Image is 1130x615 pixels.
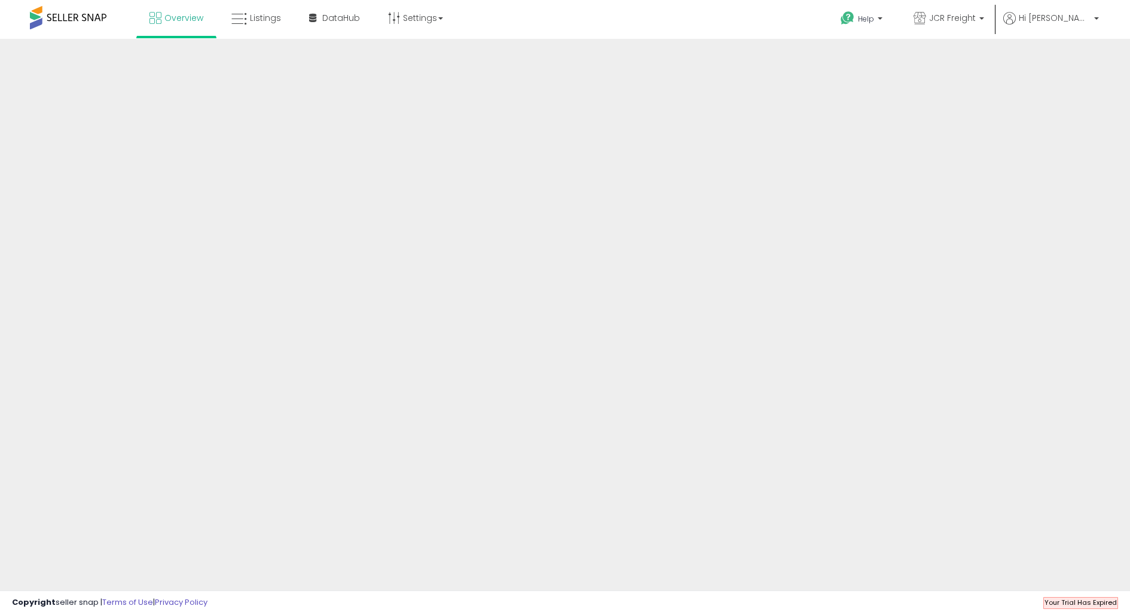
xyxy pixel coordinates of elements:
[250,12,281,24] span: Listings
[858,14,874,24] span: Help
[164,12,203,24] span: Overview
[1019,12,1091,24] span: Hi [PERSON_NAME]
[1003,12,1099,39] a: Hi [PERSON_NAME]
[929,12,976,24] span: JCR Freight
[840,11,855,26] i: Get Help
[322,12,360,24] span: DataHub
[831,2,894,39] a: Help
